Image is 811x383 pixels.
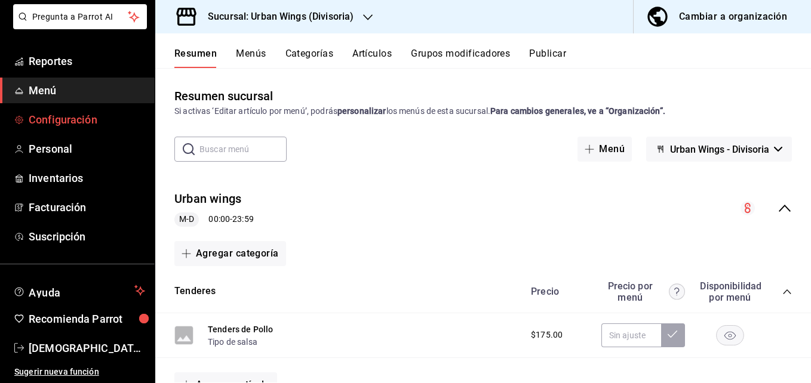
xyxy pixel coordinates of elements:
[174,87,273,105] div: Resumen sucursal
[352,48,392,68] button: Artículos
[490,106,665,116] strong: Para cambios generales, ve a “Organización”.
[670,144,769,155] span: Urban Wings - Divisoria
[174,213,199,226] span: M-D
[577,137,632,162] button: Menú
[646,137,792,162] button: Urban Wings - Divisoria
[174,241,286,266] button: Agregar categoría
[29,112,145,128] span: Configuración
[174,105,792,118] div: Si activas ‘Editar artículo por menú’, podrás los menús de esta sucursal.
[29,53,145,69] span: Reportes
[29,170,145,186] span: Inventarios
[29,141,145,157] span: Personal
[29,228,145,245] span: Suscripción
[208,323,273,335] button: Tenders de Pollo
[199,137,287,161] input: Buscar menú
[174,48,217,68] button: Resumen
[14,366,145,378] span: Sugerir nueva función
[519,286,595,297] div: Precio
[679,8,787,25] div: Cambiar a organización
[236,48,266,68] button: Menús
[337,106,386,116] strong: personalizar
[285,48,334,68] button: Categorías
[8,19,147,32] a: Pregunta a Parrot AI
[29,340,145,356] span: [DEMOGRAPHIC_DATA][PERSON_NAME]
[198,10,354,24] h3: Sucursal: Urban Wings (Divisoria)
[29,199,145,215] span: Facturación
[174,212,254,227] div: 00:00 - 23:59
[208,336,257,348] button: Tipo de salsa
[411,48,510,68] button: Grupos modificadores
[531,329,563,341] span: $175.00
[601,280,685,303] div: Precio por menú
[29,82,145,98] span: Menú
[32,11,128,23] span: Pregunta a Parrot AI
[700,280,760,303] div: Disponibilidad por menú
[174,285,216,298] button: Tenderes
[782,287,792,296] button: collapse-category-row
[29,311,145,327] span: Recomienda Parrot
[174,48,811,68] div: navigation tabs
[13,4,147,29] button: Pregunta a Parrot AI
[529,48,566,68] button: Publicar
[601,323,661,347] input: Sin ajuste
[155,181,811,236] div: collapse-menu-row
[29,283,130,298] span: Ayuda
[174,190,241,208] button: Urban wings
